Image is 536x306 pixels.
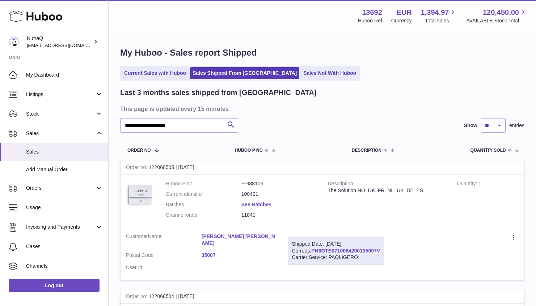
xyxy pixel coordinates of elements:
[120,47,524,59] h1: My Huboo - Sales report Shipped
[127,148,151,153] span: Order No
[27,42,106,48] span: [EMAIL_ADDRESS][DOMAIN_NAME]
[166,191,241,198] dt: Current identifier
[391,17,412,24] div: Currency
[166,180,241,187] dt: Huboo P no
[509,122,524,129] span: entries
[202,252,277,259] a: 35007
[126,180,155,209] img: 136921728478892.jpg
[120,88,317,98] h2: Last 3 months sales shipped from [GEOGRAPHIC_DATA]
[396,8,412,17] strong: EUR
[288,237,384,265] div: Correos:
[457,181,478,188] strong: Quantity
[126,164,149,172] strong: Order no
[26,72,103,78] span: My Dashboard
[358,17,382,24] div: Huboo Ref
[241,202,271,207] a: See Batches
[26,111,95,117] span: Stock
[9,279,100,292] a: Log out
[301,67,359,79] a: Sales Not With Huboo
[9,36,20,47] img: log@nutraq.com
[126,293,149,301] strong: Order no
[466,8,527,24] a: 120,450.00 AVAILABLE Stock Total
[26,185,95,191] span: Orders
[470,148,506,153] span: Quantity Sold
[421,8,457,24] a: 1,394.97 Total sales
[26,166,103,173] span: Add Manual Order
[126,264,202,271] dt: User Id
[483,8,519,17] span: 120,450.00
[126,252,202,260] dt: Postal Code
[121,289,524,304] div: 122068504 | [DATE]
[26,263,103,270] span: Channels
[126,233,148,239] span: Customer
[421,8,449,17] span: 1,394.97
[166,201,241,208] dt: Batches
[190,67,299,79] a: Sales Shipped From [GEOGRAPHIC_DATA]
[26,243,103,250] span: Cases
[464,122,477,129] label: Show
[26,204,103,211] span: Usage
[166,212,241,219] dt: Channel order
[328,187,446,194] div: The Solution NO_DK_FR_NL_UK_DE_ES
[241,212,317,219] dd: 11841
[122,67,189,79] a: Current Sales with Huboo
[26,148,103,155] span: Sales
[126,233,202,249] dt: Name
[328,181,355,188] strong: Description
[362,8,382,17] strong: 13692
[202,233,277,247] a: [PERSON_NAME] [PERSON_NAME]
[311,248,380,254] a: PH8GTE0710064200135007V
[292,241,380,247] div: Shipped Date: [DATE]
[26,224,95,230] span: Invoicing and Payments
[451,175,524,228] td: 1
[241,180,317,187] dd: P-988106
[352,148,381,153] span: Description
[235,148,263,153] span: Huboo P no
[27,35,92,49] div: NutraQ
[120,105,523,113] h3: This page is updated every 15 minutes
[121,160,524,175] div: 122068505 | [DATE]
[425,17,457,24] span: Total sales
[466,17,527,24] span: AVAILABLE Stock Total
[241,191,317,198] dd: 100421
[26,91,95,98] span: Listings
[26,130,95,137] span: Sales
[292,254,380,261] div: Carrier Service: PAQLIGERO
